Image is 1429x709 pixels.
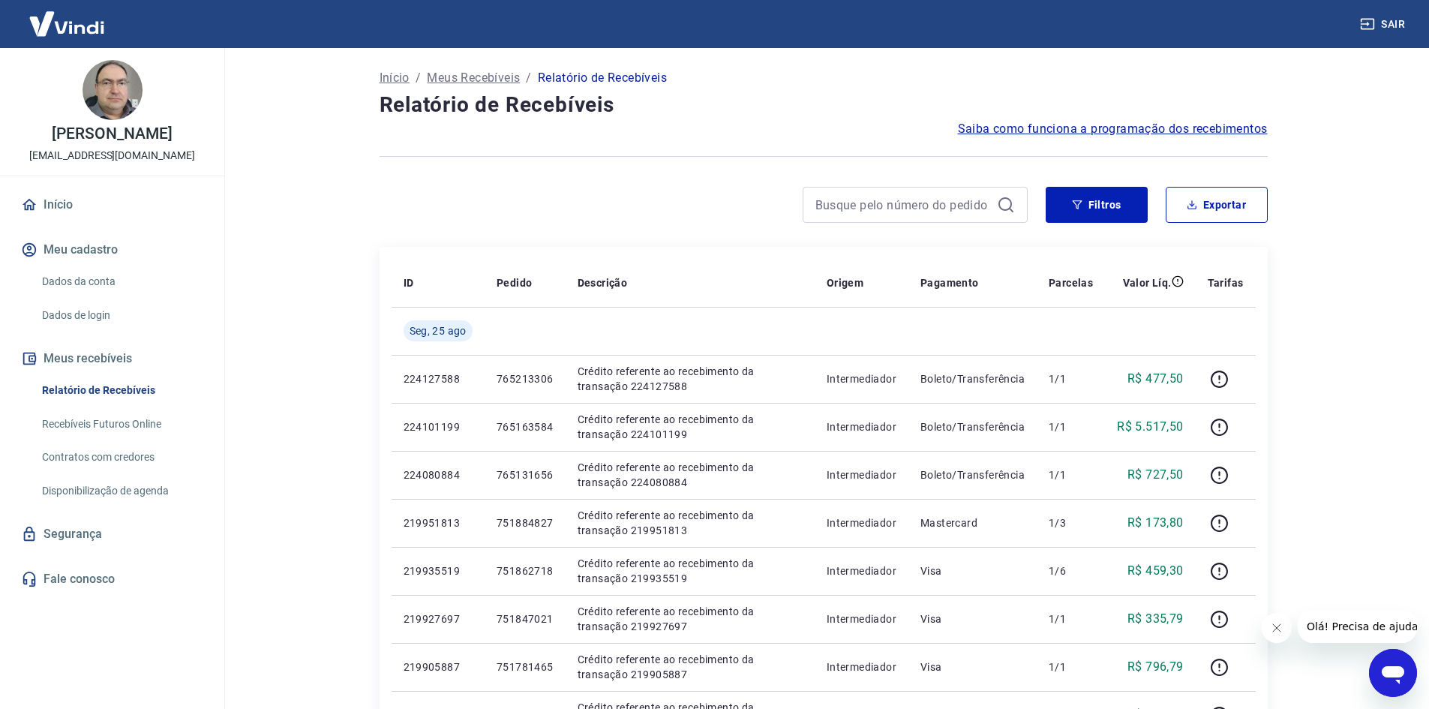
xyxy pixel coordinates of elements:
[1208,275,1244,290] p: Tarifas
[1049,371,1093,386] p: 1/1
[1127,370,1184,388] p: R$ 477,50
[52,126,172,142] p: [PERSON_NAME]
[1357,11,1411,38] button: Sair
[920,275,979,290] p: Pagamento
[18,188,206,221] a: Início
[404,275,414,290] p: ID
[815,194,991,216] input: Busque pelo número do pedido
[36,266,206,297] a: Dados da conta
[18,342,206,375] button: Meus recebíveis
[920,563,1025,578] p: Visa
[83,60,143,120] img: 96c59b8f-ab16-4df5-a9fe-27ff86ee2052.jpeg
[404,371,473,386] p: 224127588
[920,611,1025,626] p: Visa
[1049,563,1093,578] p: 1/6
[416,69,421,87] p: /
[958,120,1268,138] a: Saiba como funciona a programação dos recebimentos
[578,604,803,634] p: Crédito referente ao recebimento da transação 219927697
[497,611,554,626] p: 751847021
[1049,467,1093,482] p: 1/1
[1127,658,1184,676] p: R$ 796,79
[920,419,1025,434] p: Boleto/Transferência
[404,467,473,482] p: 224080884
[18,563,206,596] a: Fale conosco
[404,659,473,674] p: 219905887
[578,652,803,682] p: Crédito referente ao recebimento da transação 219905887
[36,375,206,406] a: Relatório de Recebíveis
[9,11,126,23] span: Olá! Precisa de ajuda?
[497,563,554,578] p: 751862718
[1123,275,1172,290] p: Valor Líq.
[827,371,896,386] p: Intermediador
[827,563,896,578] p: Intermediador
[497,419,554,434] p: 765163584
[578,412,803,442] p: Crédito referente ao recebimento da transação 224101199
[29,148,195,164] p: [EMAIL_ADDRESS][DOMAIN_NAME]
[827,419,896,434] p: Intermediador
[827,611,896,626] p: Intermediador
[404,419,473,434] p: 224101199
[538,69,667,87] p: Relatório de Recebíveis
[1049,611,1093,626] p: 1/1
[18,1,116,47] img: Vindi
[827,659,896,674] p: Intermediador
[920,659,1025,674] p: Visa
[36,409,206,440] a: Recebíveis Futuros Online
[36,300,206,331] a: Dados de login
[920,371,1025,386] p: Boleto/Transferência
[1262,613,1292,643] iframe: Fechar mensagem
[578,275,628,290] p: Descrição
[410,323,467,338] span: Seg, 25 ago
[1049,275,1093,290] p: Parcelas
[1166,187,1268,223] button: Exportar
[1117,418,1183,436] p: R$ 5.517,50
[18,518,206,551] a: Segurança
[1049,515,1093,530] p: 1/3
[827,515,896,530] p: Intermediador
[497,371,554,386] p: 765213306
[1127,610,1184,628] p: R$ 335,79
[36,476,206,506] a: Disponibilização de agenda
[827,275,863,290] p: Origem
[578,364,803,394] p: Crédito referente ao recebimento da transação 224127588
[1049,659,1093,674] p: 1/1
[1049,419,1093,434] p: 1/1
[404,563,473,578] p: 219935519
[1298,610,1417,643] iframe: Mensagem da empresa
[578,556,803,586] p: Crédito referente ao recebimento da transação 219935519
[497,467,554,482] p: 765131656
[578,460,803,490] p: Crédito referente ao recebimento da transação 224080884
[827,467,896,482] p: Intermediador
[1127,562,1184,580] p: R$ 459,30
[380,90,1268,120] h4: Relatório de Recebíveis
[920,515,1025,530] p: Mastercard
[1127,466,1184,484] p: R$ 727,50
[1046,187,1148,223] button: Filtros
[1127,514,1184,532] p: R$ 173,80
[18,233,206,266] button: Meu cadastro
[427,69,520,87] a: Meus Recebíveis
[497,275,532,290] p: Pedido
[526,69,531,87] p: /
[36,442,206,473] a: Contratos com credores
[920,467,1025,482] p: Boleto/Transferência
[380,69,410,87] a: Início
[578,508,803,538] p: Crédito referente ao recebimento da transação 219951813
[404,515,473,530] p: 219951813
[497,515,554,530] p: 751884827
[497,659,554,674] p: 751781465
[404,611,473,626] p: 219927697
[1369,649,1417,697] iframe: Botão para abrir a janela de mensagens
